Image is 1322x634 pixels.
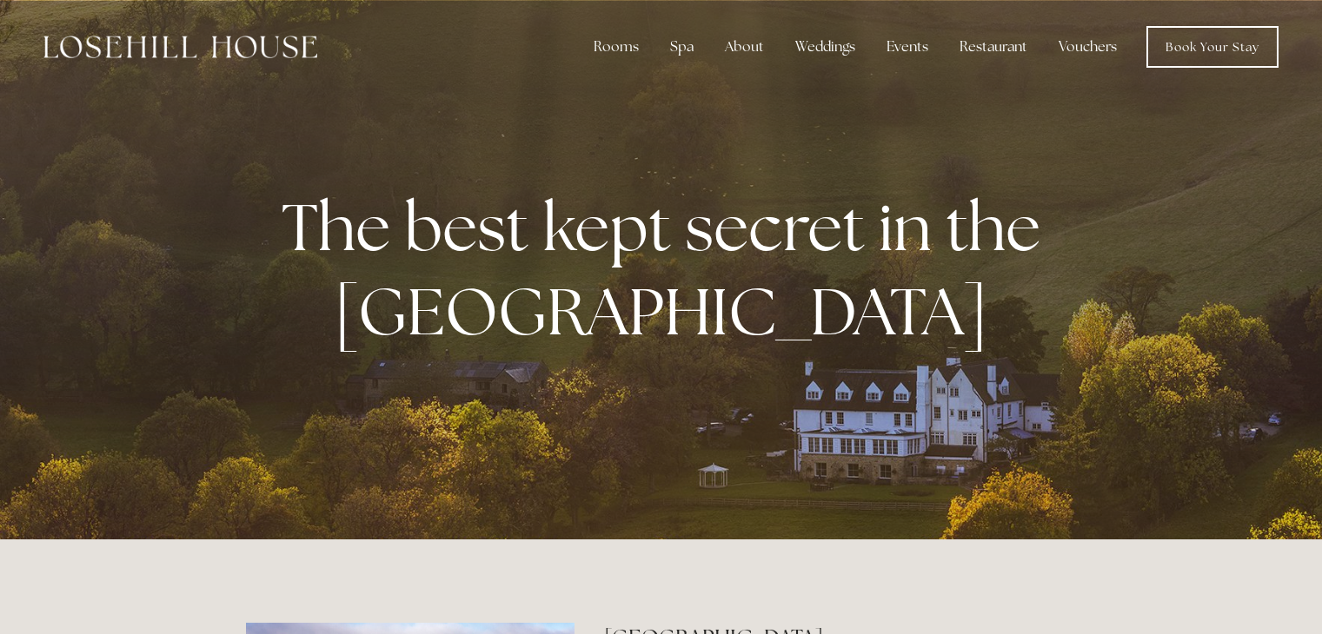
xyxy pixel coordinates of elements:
div: Events [873,30,942,64]
img: Losehill House [43,36,317,58]
div: About [711,30,778,64]
a: Book Your Stay [1146,26,1279,68]
a: Vouchers [1045,30,1131,64]
div: Spa [656,30,708,64]
div: Restaurant [946,30,1041,64]
div: Rooms [580,30,653,64]
div: Weddings [781,30,869,64]
strong: The best kept secret in the [GEOGRAPHIC_DATA] [282,184,1054,354]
